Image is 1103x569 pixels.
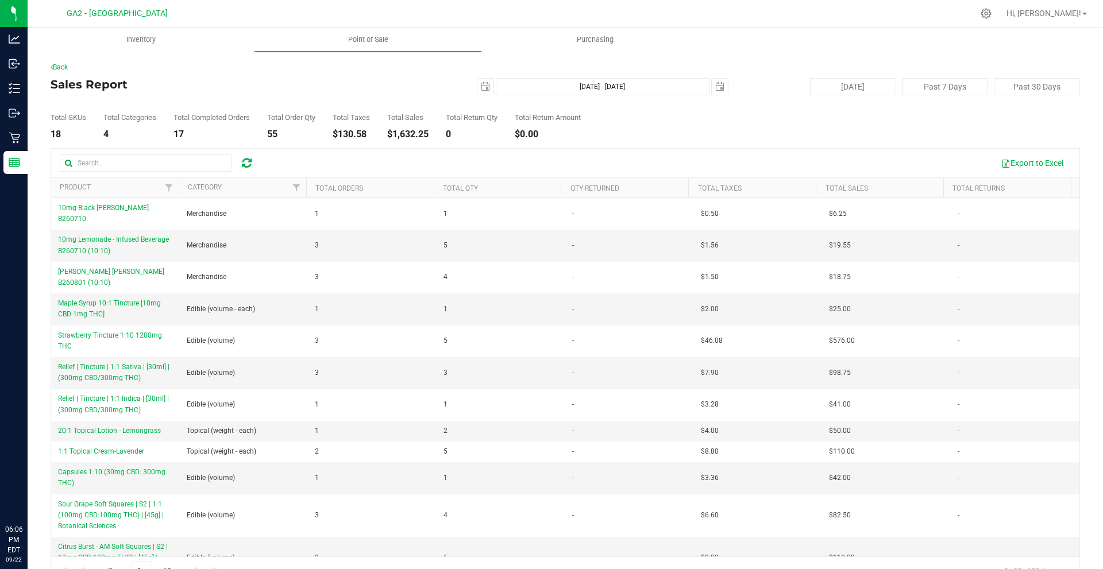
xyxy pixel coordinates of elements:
[187,335,235,346] span: Edible (volume)
[572,552,574,563] span: -
[446,114,497,121] div: Total Return Qty
[287,178,306,198] a: Filter
[572,367,574,378] span: -
[103,114,156,121] div: Total Categories
[515,114,581,121] div: Total Return Amount
[315,272,319,282] span: 3
[994,153,1071,173] button: Export to Excel
[443,208,448,219] span: 1
[958,552,959,563] span: -
[829,272,851,282] span: $18.75
[701,240,719,251] span: $1.56
[51,114,86,121] div: Total SKUs
[443,335,448,346] span: 5
[829,473,851,483] span: $42.00
[570,184,619,192] a: Qty Returned
[701,399,719,410] span: $3.28
[58,447,144,455] span: 1:1 Topical Cream-Lavender
[387,130,429,139] div: $1,632.25
[979,8,993,19] div: Manage settings
[958,367,959,378] span: -
[701,272,719,282] span: $1.50
[333,130,370,139] div: $130.58
[315,399,319,410] span: 1
[701,552,719,563] span: $8.80
[58,299,161,318] span: Maple Syrup 10:1 Tincture [10mg CBD:1mg THC]
[58,331,162,350] span: Strawberry Tincture 1:10 1200mg THC
[187,272,226,282] span: Merchandise
[267,130,315,139] div: 55
[11,477,46,512] iframe: Resource center
[387,114,429,121] div: Total Sales
[958,425,959,436] span: -
[1006,9,1081,18] span: Hi, [PERSON_NAME]!
[958,335,959,346] span: -
[829,510,851,521] span: $82.50
[958,304,959,315] span: -
[187,367,235,378] span: Edible (volume)
[315,240,319,251] span: 3
[701,304,719,315] span: $2.00
[572,446,574,457] span: -
[829,304,851,315] span: $25.00
[443,304,448,315] span: 1
[446,130,497,139] div: 0
[829,208,847,219] span: $6.25
[829,335,855,346] span: $576.00
[443,272,448,282] span: 4
[58,235,169,254] span: 10mg Lemonade - Infused Beverage B260710 (10:10)
[187,399,235,410] span: Edible (volume)
[994,78,1080,95] button: Past 30 Days
[958,399,959,410] span: -
[701,367,719,378] span: $7.90
[315,552,319,563] span: 2
[572,335,574,346] span: -
[333,114,370,121] div: Total Taxes
[333,34,404,45] span: Point of Sale
[187,425,256,436] span: Topical (weight - each)
[60,154,232,172] input: Search...
[315,473,319,483] span: 1
[829,425,851,436] span: $50.00
[58,394,169,413] span: Relief | Tincture | 1:1 Indica | [30ml] | (300mg CBD/300mg THC)
[701,425,719,436] span: $4.00
[111,34,171,45] span: Inventory
[701,208,719,219] span: $0.50
[829,240,851,251] span: $19.55
[173,130,250,139] div: 17
[810,78,896,95] button: [DATE]
[443,240,448,251] span: 5
[315,367,319,378] span: 3
[267,114,315,121] div: Total Order Qty
[315,184,363,192] a: Total Orders
[443,425,448,436] span: 2
[481,28,708,52] a: Purchasing
[572,473,574,483] span: -
[902,78,988,95] button: Past 7 Days
[187,510,235,521] span: Edible (volume)
[187,446,256,457] span: Topical (weight - each)
[315,335,319,346] span: 3
[9,83,20,94] inline-svg: Inventory
[826,184,868,192] a: Total Sales
[477,79,493,95] span: select
[254,28,481,52] a: Point of Sale
[443,510,448,521] span: 4
[958,446,959,457] span: -
[701,473,719,483] span: $3.36
[28,28,254,52] a: Inventory
[58,268,164,287] span: [PERSON_NAME] [PERSON_NAME] B260801 (10:10)
[51,63,68,71] a: Back
[160,178,179,198] a: Filter
[572,304,574,315] span: -
[443,552,448,563] span: 6
[315,510,319,521] span: 3
[9,58,20,69] inline-svg: Inbound
[443,367,448,378] span: 3
[701,510,719,521] span: $6.60
[561,34,629,45] span: Purchasing
[443,184,478,192] a: Total Qty
[51,78,394,91] h4: Sales Report
[572,425,574,436] span: -
[187,473,235,483] span: Edible (volume)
